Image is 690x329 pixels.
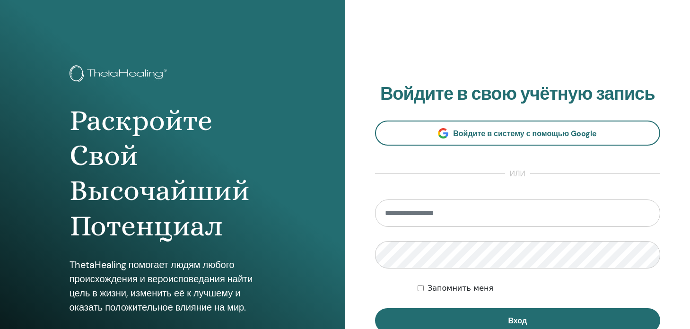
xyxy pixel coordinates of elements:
[70,104,250,242] ya-tr-span: Раскройте Свой Высочайший Потенциал
[70,259,253,313] ya-tr-span: ThetaHealing помогает людям любого происхождения и вероисповедания найти цель в жизни, изменить е...
[508,316,527,326] ya-tr-span: Вход
[375,121,661,146] a: Войдите в систему с помощью Google
[510,169,526,179] ya-tr-span: или
[428,284,493,293] ya-tr-span: Запомнить меня
[453,129,597,139] ya-tr-span: Войдите в систему с помощью Google
[380,82,655,105] ya-tr-span: Войдите в свою учётную запись
[418,283,660,294] div: Сохраняйте мою аутентификацию на неопределённый срок или до тех пор, пока я не выйду из системы в...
